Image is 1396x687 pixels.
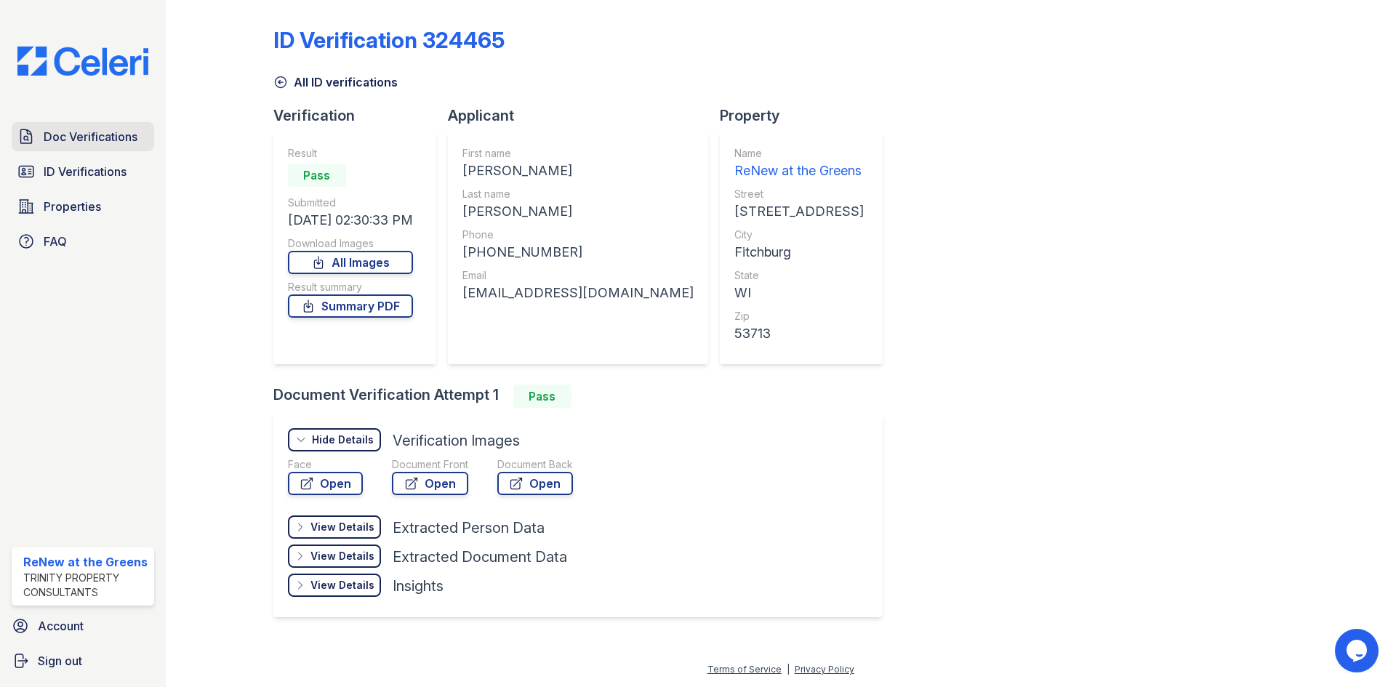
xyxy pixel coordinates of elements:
div: Insights [393,576,444,596]
a: All ID verifications [273,73,398,91]
div: [EMAIL_ADDRESS][DOMAIN_NAME] [462,283,694,303]
a: Privacy Policy [795,664,854,675]
div: View Details [310,520,374,534]
a: Summary PDF [288,294,413,318]
a: Properties [12,192,154,221]
div: First name [462,146,694,161]
span: Doc Verifications [44,128,137,145]
div: Verification Images [393,430,520,451]
div: Street [734,187,864,201]
a: Terms of Service [707,664,782,675]
div: View Details [310,549,374,563]
div: | [787,664,790,675]
div: Document Front [392,457,468,472]
a: Name ReNew at the Greens [734,146,864,181]
div: [PERSON_NAME] [462,161,694,181]
div: State [734,268,864,283]
div: Pass [513,385,571,408]
span: ID Verifications [44,163,127,180]
div: Extracted Person Data [393,518,545,538]
div: Face [288,457,363,472]
div: Trinity Property Consultants [23,571,148,600]
div: Document Verification Attempt 1 [273,385,894,408]
span: Account [38,617,84,635]
div: Extracted Document Data [393,547,567,567]
div: 53713 [734,324,864,344]
div: WI [734,283,864,303]
a: Open [392,472,468,495]
a: ID Verifications [12,157,154,186]
a: All Images [288,251,413,274]
div: Name [734,146,864,161]
div: [PERSON_NAME] [462,201,694,222]
a: Open [497,472,573,495]
span: Properties [44,198,101,215]
div: Applicant [448,105,720,126]
div: [DATE] 02:30:33 PM [288,210,413,230]
span: Sign out [38,652,82,670]
a: Open [288,472,363,495]
div: Submitted [288,196,413,210]
div: ReNew at the Greens [23,553,148,571]
div: Property [720,105,894,126]
a: Account [6,611,160,640]
a: FAQ [12,227,154,256]
div: [PHONE_NUMBER] [462,242,694,262]
div: Last name [462,187,694,201]
iframe: chat widget [1335,629,1381,672]
span: FAQ [44,233,67,250]
div: Download Images [288,236,413,251]
div: Hide Details [312,433,374,447]
img: CE_Logo_Blue-a8612792a0a2168367f1c8372b55b34899dd931a85d93a1a3d3e32e68fde9ad4.png [6,47,160,76]
a: Doc Verifications [12,122,154,151]
div: City [734,228,864,242]
a: Sign out [6,646,160,675]
div: Verification [273,105,448,126]
div: ID Verification 324465 [273,27,505,53]
div: Email [462,268,694,283]
div: Fitchburg [734,242,864,262]
div: ReNew at the Greens [734,161,864,181]
div: [STREET_ADDRESS] [734,201,864,222]
div: Pass [288,164,346,187]
div: Result summary [288,280,413,294]
div: View Details [310,578,374,592]
div: Zip [734,309,864,324]
div: Phone [462,228,694,242]
div: Document Back [497,457,573,472]
div: Result [288,146,413,161]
